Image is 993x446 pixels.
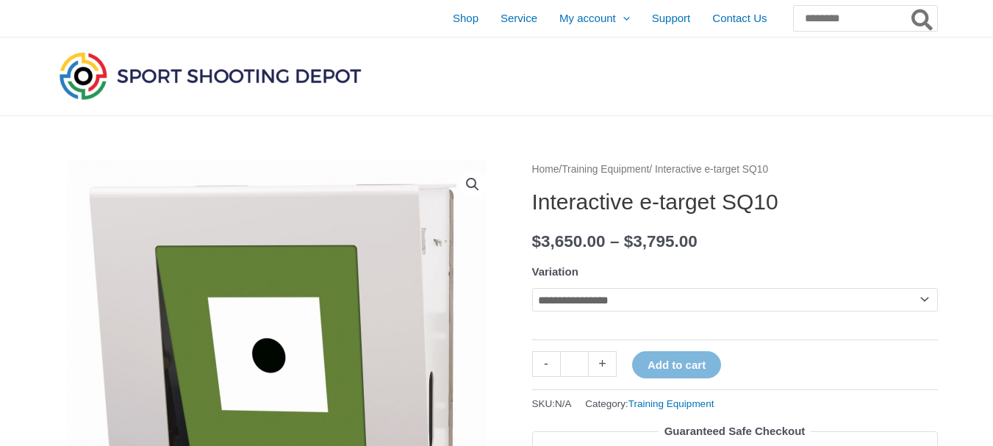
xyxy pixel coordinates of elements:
a: - [532,351,560,377]
button: Search [908,6,937,31]
span: SKU: [532,395,572,413]
img: Sport Shooting Depot [56,48,365,103]
h1: Interactive e-target SQ10 [532,189,938,215]
nav: Breadcrumb [532,160,938,179]
span: Category: [585,395,714,413]
a: View full-screen image gallery [459,171,486,198]
span: N/A [555,398,572,409]
input: Product quantity [560,351,589,377]
span: $ [532,232,542,251]
bdi: 3,650.00 [532,232,606,251]
a: Home [532,164,559,175]
label: Variation [532,265,578,278]
legend: Guaranteed Safe Checkout [659,421,811,442]
a: Training Equipment [628,398,714,409]
span: $ [624,232,634,251]
span: – [610,232,620,251]
button: Add to cart [632,351,721,378]
a: + [589,351,617,377]
bdi: 3,795.00 [624,232,698,251]
a: Training Equipment [562,164,649,175]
